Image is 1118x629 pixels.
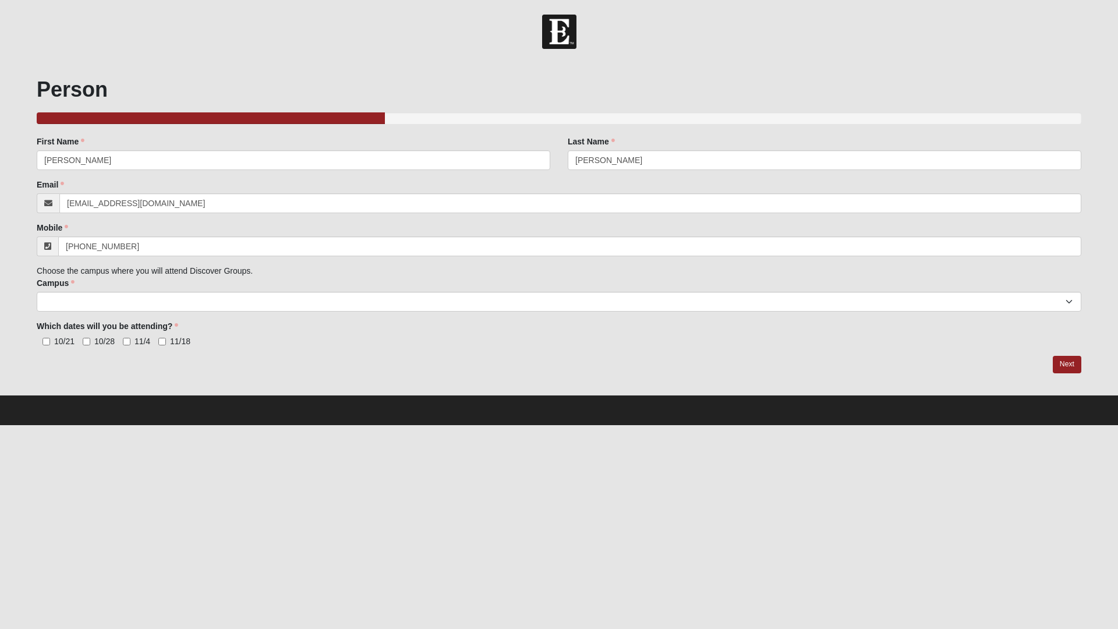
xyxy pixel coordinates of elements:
[37,222,68,234] label: Mobile
[94,337,115,346] span: 10/28
[1053,356,1081,373] a: Next
[37,277,75,289] label: Campus
[37,320,178,332] label: Which dates will you be attending?
[135,337,150,346] span: 11/4
[170,337,190,346] span: 11/18
[123,338,130,345] input: 11/4
[37,136,1081,347] div: Choose the campus where you will attend Discover Groups.
[83,338,90,345] input: 10/28
[54,337,75,346] span: 10/21
[542,15,576,49] img: Church of Eleven22 Logo
[37,77,1081,102] h1: Person
[158,338,166,345] input: 11/18
[37,179,64,190] label: Email
[568,136,615,147] label: Last Name
[43,338,50,345] input: 10/21
[37,136,84,147] label: First Name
